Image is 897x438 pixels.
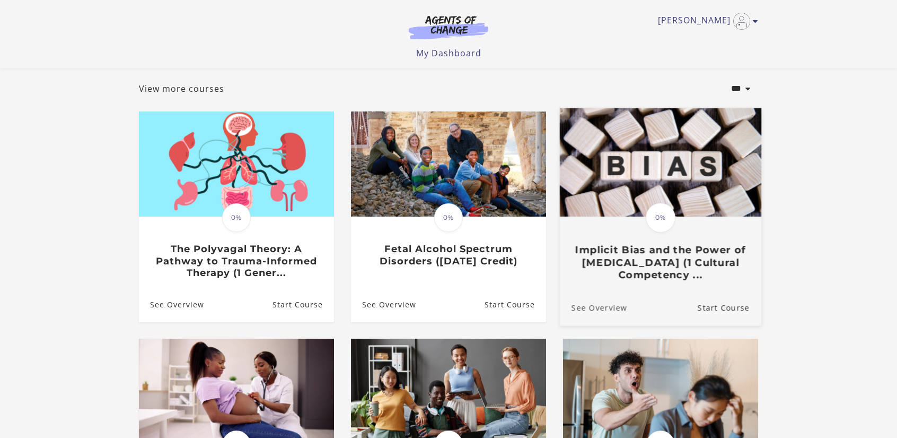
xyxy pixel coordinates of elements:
[416,47,481,59] a: My Dashboard
[658,13,753,30] a: Toggle menu
[222,203,251,232] span: 0%
[351,287,416,322] a: Fetal Alcohol Spectrum Disorders (1 CE Credit): See Overview
[485,287,546,322] a: Fetal Alcohol Spectrum Disorders (1 CE Credit): Resume Course
[139,287,204,322] a: The Polyvagal Theory: A Pathway to Trauma-Informed Therapy (1 Gener...: See Overview
[398,15,499,39] img: Agents of Change Logo
[150,243,322,279] h3: The Polyvagal Theory: A Pathway to Trauma-Informed Therapy (1 Gener...
[272,287,334,322] a: The Polyvagal Theory: A Pathway to Trauma-Informed Therapy (1 Gener...: Resume Course
[646,203,675,233] span: 0%
[571,244,750,281] h3: Implicit Bias and the Power of [MEDICAL_DATA] (1 Cultural Competency ...
[698,289,761,325] a: Implicit Bias and the Power of Peer Support (1 Cultural Competency ...: Resume Course
[434,203,463,232] span: 0%
[139,82,224,95] a: View more courses
[362,243,534,267] h3: Fetal Alcohol Spectrum Disorders ([DATE] Credit)
[560,289,627,325] a: Implicit Bias and the Power of Peer Support (1 Cultural Competency ...: See Overview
